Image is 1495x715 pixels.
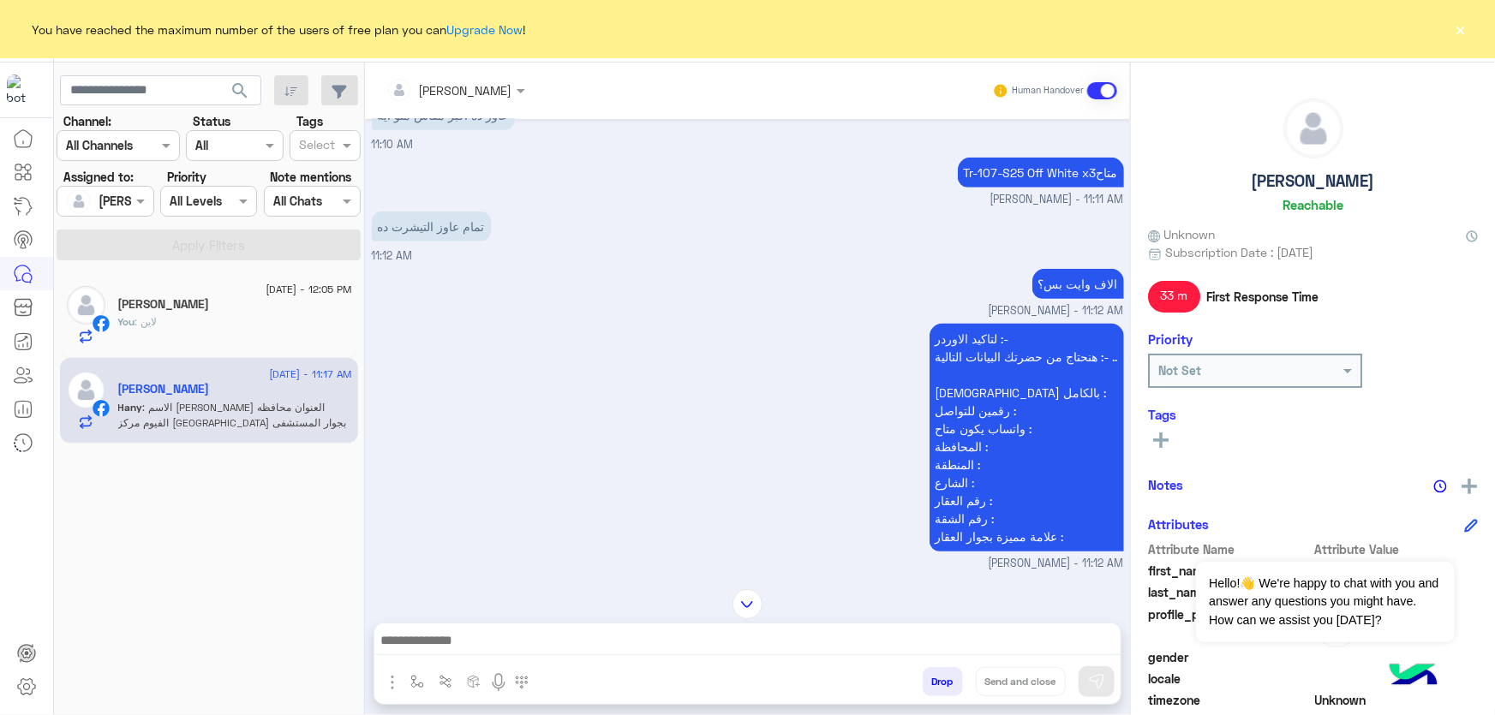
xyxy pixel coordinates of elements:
[1315,691,1479,709] span: Unknown
[118,297,210,312] h5: Rozeta Rozeta
[1384,646,1444,706] img: hulul-logo.png
[1452,21,1469,38] button: ×
[990,192,1124,208] span: [PERSON_NAME] - 11:11 AM
[118,401,347,444] span: الاسم هانى حمدى سعد العنوان محافظه الفيوم مركز سنورس بجوار المستشفى العام رقم للتواصل ٠١٠٠١٨٩٢٦٨٩
[1032,269,1124,299] p: 14/8/2025, 11:12 AM
[989,556,1124,572] span: [PERSON_NAME] - 11:12 AM
[1148,281,1200,312] span: 33 m
[1283,197,1343,212] h6: Reachable
[93,315,110,332] img: Facebook
[63,168,134,186] label: Assigned to:
[1315,670,1479,688] span: null
[1148,562,1312,580] span: first_name
[63,112,111,130] label: Channel:
[1148,407,1478,422] h6: Tags
[1206,288,1319,306] span: First Response Time
[733,589,762,619] img: scroll
[269,366,351,382] span: [DATE] - 11:17 AM
[460,667,488,695] button: create order
[1433,480,1447,493] img: notes
[1148,670,1312,688] span: locale
[382,672,403,693] img: send attachment
[1148,691,1312,709] span: timezone
[1462,479,1477,494] img: add
[1148,583,1312,601] span: last_name
[219,75,261,112] button: search
[296,135,335,158] div: Select
[67,371,105,409] img: defaultAdmin.png
[1284,99,1343,158] img: defaultAdmin.png
[1315,648,1479,666] span: null
[1148,540,1312,558] span: Attribute Name
[930,324,1124,551] p: 14/8/2025, 11:12 AM
[372,249,413,262] span: 11:12 AM
[1012,84,1084,98] small: Human Handover
[296,112,323,130] label: Tags
[432,667,460,695] button: Trigger scenario
[958,158,1124,188] p: 14/8/2025, 11:11 AM
[1252,171,1375,191] h5: [PERSON_NAME]
[923,667,963,696] button: Drop
[467,675,481,688] img: create order
[67,189,91,213] img: defaultAdmin.png
[976,667,1066,696] button: Send and close
[93,400,110,417] img: Facebook
[167,168,206,186] label: Priority
[118,382,210,396] h5: Hany Hamdy
[372,138,414,151] span: 11:10 AM
[1088,673,1105,690] img: send message
[57,229,361,260] button: Apply Filters
[118,401,143,414] span: Hany
[488,672,509,693] img: send voice note
[439,675,452,688] img: Trigger scenario
[67,286,105,325] img: defaultAdmin.png
[1196,562,1454,642] span: Hello!👋 We're happy to chat with you and answer any questions you might have. How can we assist y...
[1148,331,1193,347] h6: Priority
[1165,243,1313,261] span: Subscription Date : [DATE]
[118,315,135,328] span: You
[410,675,424,688] img: select flow
[270,168,351,186] label: Note mentions
[1148,225,1215,243] span: Unknown
[1148,605,1312,645] span: profile_pic
[230,80,250,101] span: search
[404,667,432,695] button: select flow
[372,212,491,241] p: 14/8/2025, 11:12 AM
[515,676,529,689] img: make a call
[135,315,158,328] span: لاين
[1148,477,1183,492] h6: Notes
[193,112,230,130] label: Status
[1148,516,1209,532] h6: Attributes
[447,22,523,37] a: Upgrade Now
[7,74,38,105] img: 713415422032625
[33,21,526,39] span: You have reached the maximum number of the users of free plan you can !
[989,303,1124,319] span: [PERSON_NAME] - 11:12 AM
[1148,648,1312,666] span: gender
[266,282,351,297] span: [DATE] - 12:05 PM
